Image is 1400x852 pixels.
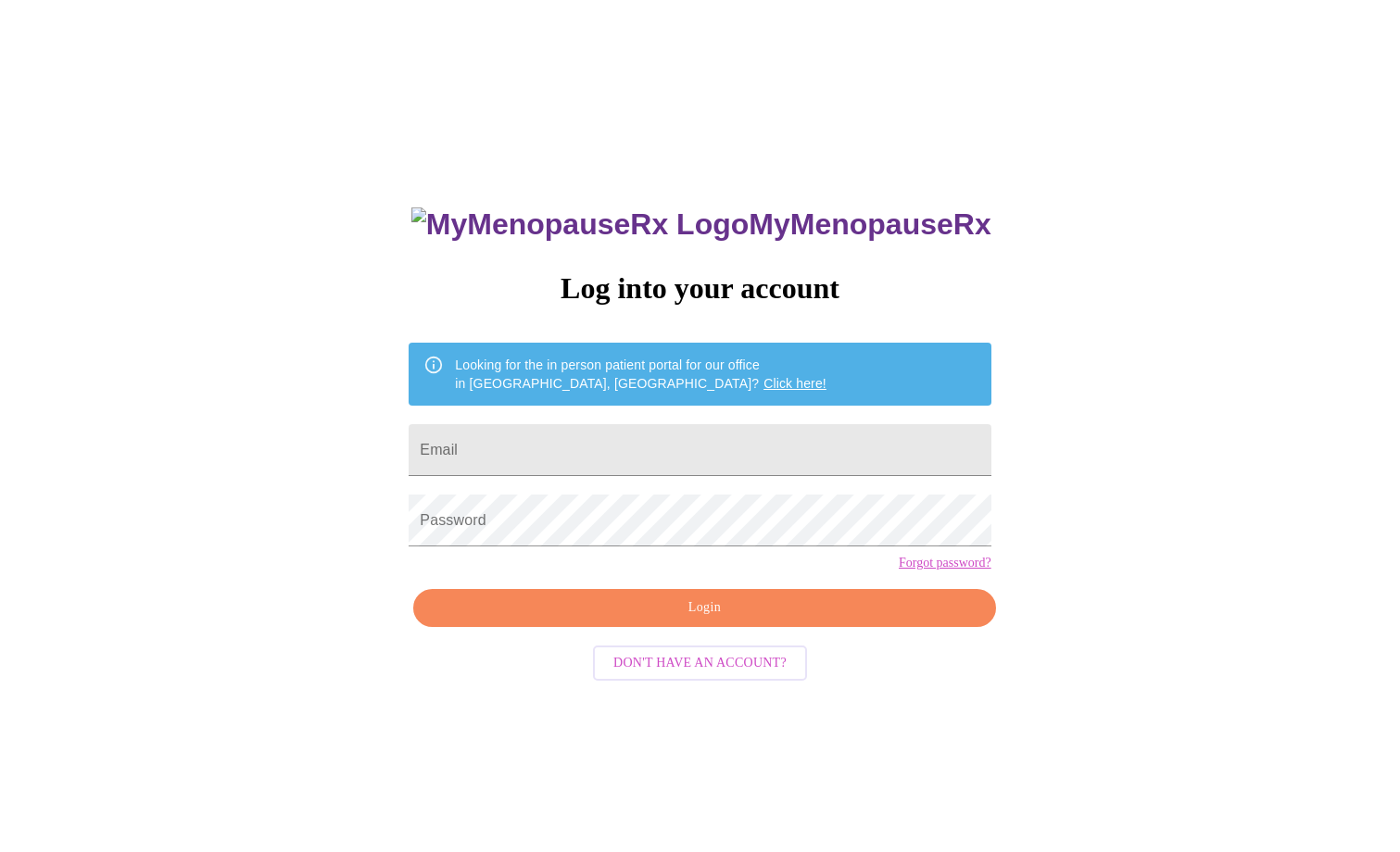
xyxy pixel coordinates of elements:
h3: Log into your account [409,271,990,306]
a: Don't have an account? [588,653,812,669]
a: Forgot password? [899,556,991,570]
h3: MyMenopauseRx [411,207,991,242]
span: Don't have an account? [613,652,787,675]
button: Login [413,589,995,627]
img: MyMenopauseRx Logo [411,207,749,242]
span: Login [435,596,974,620]
div: Looking for the in person patient portal for our office in [GEOGRAPHIC_DATA], [GEOGRAPHIC_DATA]? [455,348,826,400]
button: Don't have an account? [593,645,807,682]
a: Click here! [763,376,826,391]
